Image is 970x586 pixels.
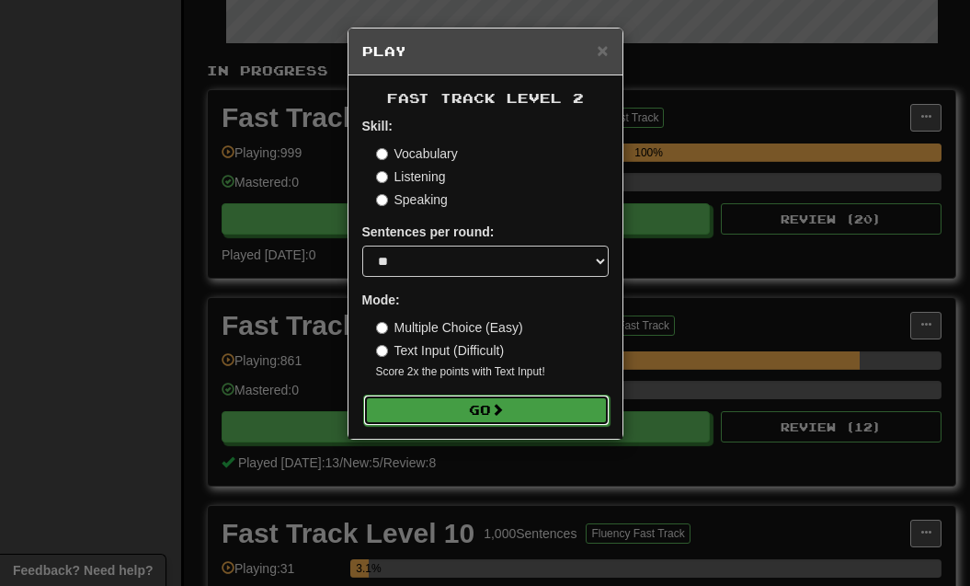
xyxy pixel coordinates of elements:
label: Listening [376,167,446,186]
label: Sentences per round: [362,223,495,241]
input: Vocabulary [376,148,388,160]
span: Fast Track Level 2 [387,90,584,106]
button: Go [363,395,610,426]
strong: Mode: [362,293,400,307]
label: Multiple Choice (Easy) [376,318,523,337]
span: × [597,40,608,61]
input: Listening [376,171,388,183]
label: Vocabulary [376,144,458,163]
button: Close [597,40,608,60]
input: Multiple Choice (Easy) [376,322,388,334]
strong: Skill: [362,119,393,133]
small: Score 2x the points with Text Input ! [376,364,609,380]
input: Speaking [376,194,388,206]
h5: Play [362,42,609,61]
label: Text Input (Difficult) [376,341,505,360]
input: Text Input (Difficult) [376,345,388,357]
label: Speaking [376,190,448,209]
